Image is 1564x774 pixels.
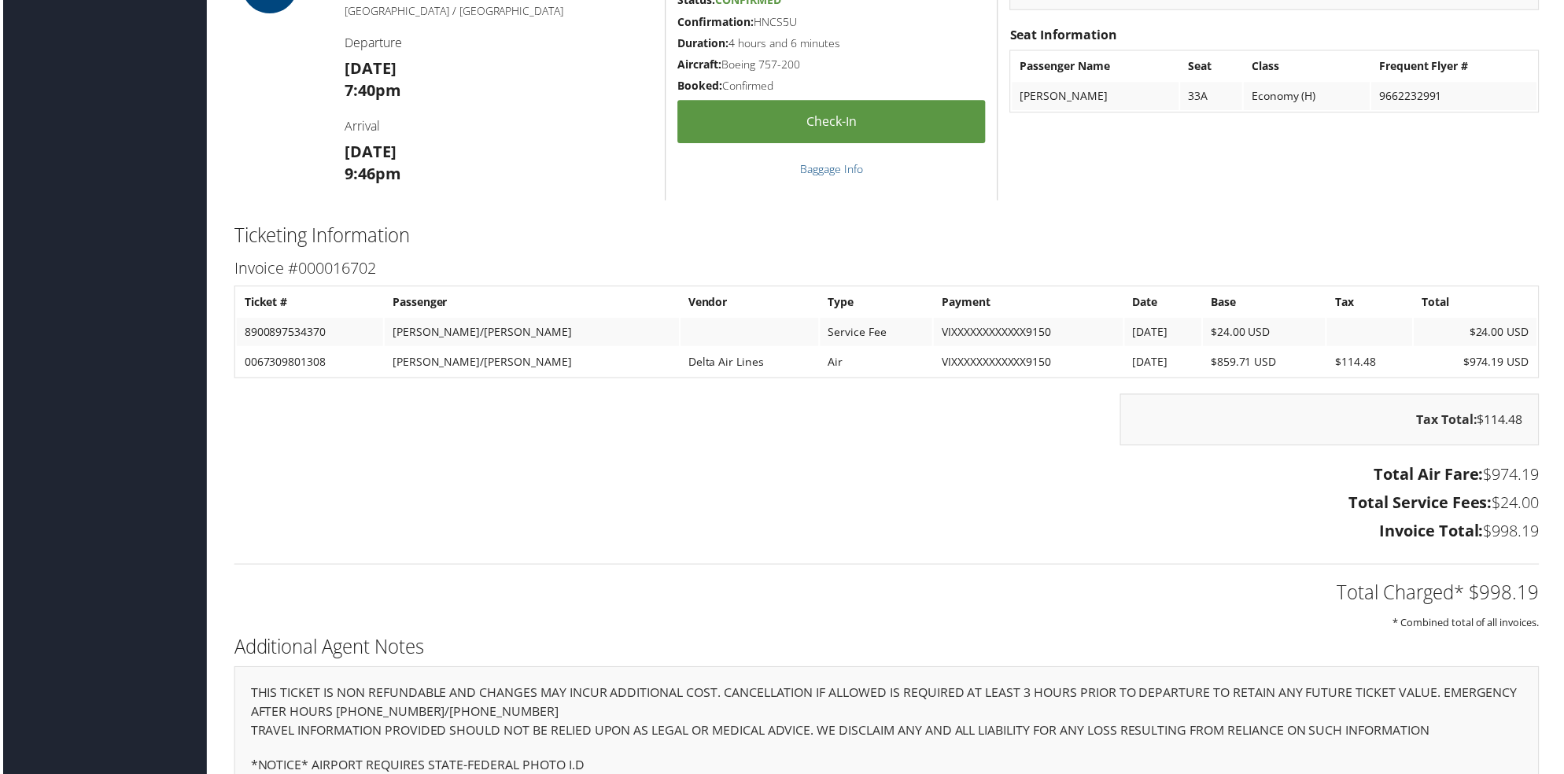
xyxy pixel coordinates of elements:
td: $974.19 USD [1417,349,1540,378]
td: $24.00 USD [1417,319,1540,348]
td: 33A [1182,83,1245,111]
h4: Departure [343,34,653,51]
strong: [DATE] [343,58,395,79]
td: $114.48 [1330,349,1415,378]
td: [PERSON_NAME]/[PERSON_NAME] [383,349,679,378]
th: Type [821,289,933,318]
td: Service Fee [821,319,933,348]
th: Class [1246,53,1373,81]
h3: $974.19 [232,466,1543,488]
strong: Seat Information [1011,26,1119,43]
td: $859.71 USD [1205,349,1329,378]
td: Air [821,349,933,378]
td: VIXXXXXXXXXXXX9150 [935,319,1124,348]
td: Economy (H) [1246,83,1373,111]
a: Baggage Info [801,162,864,177]
th: Base [1205,289,1329,318]
strong: Booked: [677,79,722,94]
strong: Total Service Fees: [1352,494,1496,515]
th: Passenger [383,289,679,318]
td: [DATE] [1127,349,1204,378]
h3: Invoice #000016702 [232,259,1543,281]
td: 0067309801308 [234,349,382,378]
td: 8900897534370 [234,319,382,348]
td: 9662232991 [1374,83,1540,111]
th: Payment [935,289,1124,318]
td: Delta Air Lines [681,349,819,378]
strong: Confirmation: [677,14,754,29]
strong: Tax Total: [1419,413,1481,430]
td: [PERSON_NAME]/[PERSON_NAME] [383,319,679,348]
td: [DATE] [1127,319,1204,348]
h2: Additional Agent Notes [232,636,1543,663]
h5: 4 hours and 6 minutes [677,35,987,51]
small: * Combined total of all invoices. [1396,618,1543,632]
strong: Invoice Total: [1382,522,1487,544]
h3: $24.00 [232,494,1543,516]
strong: 7:40pm [343,80,400,101]
p: TRAVEL INFORMATION PROVIDED SHOULD NOT BE RELIED UPON AS LEGAL OR MEDICAL ADVICE. WE DISCLAIM ANY... [249,724,1526,744]
strong: [DATE] [343,142,395,163]
th: Seat [1182,53,1245,81]
h4: Arrival [343,118,653,135]
h5: [GEOGRAPHIC_DATA] / [GEOGRAPHIC_DATA] [343,3,653,19]
strong: 9:46pm [343,164,400,185]
h3: $998.19 [232,522,1543,544]
strong: Total Air Fare: [1377,466,1487,487]
th: Passenger Name [1013,53,1181,81]
td: VIXXXXXXXXXXXX9150 [935,349,1124,378]
h2: Ticketing Information [232,223,1543,250]
th: Total [1417,289,1540,318]
th: Tax [1330,289,1415,318]
h5: HNCS5U [677,14,987,30]
h5: Confirmed [677,79,987,94]
div: $114.48 [1122,396,1543,448]
th: Vendor [681,289,819,318]
td: [PERSON_NAME] [1013,83,1181,111]
th: Frequent Flyer # [1374,53,1540,81]
td: $24.00 USD [1205,319,1329,348]
h2: Total Charged* $998.19 [232,582,1543,609]
a: Check-in [677,101,987,144]
strong: Aircraft: [677,57,721,72]
strong: Duration: [677,35,729,50]
th: Ticket # [234,289,382,318]
h5: Boeing 757-200 [677,57,987,73]
th: Date [1127,289,1204,318]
